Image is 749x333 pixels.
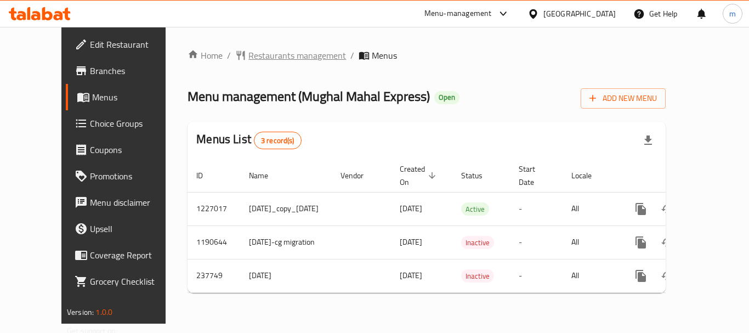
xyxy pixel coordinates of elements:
[188,159,742,293] table: enhanced table
[571,169,606,182] span: Locale
[254,132,302,149] div: Total records count
[461,269,494,283] div: Inactive
[400,201,422,216] span: [DATE]
[196,131,301,149] h2: Menus List
[240,259,332,292] td: [DATE]
[400,268,422,283] span: [DATE]
[188,225,240,259] td: 1190644
[434,93,459,102] span: Open
[66,31,186,58] a: Edit Restaurant
[90,143,178,156] span: Coupons
[66,58,186,84] a: Branches
[188,49,223,62] a: Home
[563,192,619,225] td: All
[235,49,346,62] a: Restaurants management
[654,196,680,222] button: Change Status
[434,91,459,104] div: Open
[66,163,186,189] a: Promotions
[90,222,178,235] span: Upsell
[654,263,680,289] button: Change Status
[510,192,563,225] td: -
[510,259,563,292] td: -
[461,203,489,216] span: Active
[90,275,178,288] span: Grocery Checklist
[188,259,240,292] td: 237749
[196,169,217,182] span: ID
[461,270,494,283] span: Inactive
[400,235,422,249] span: [DATE]
[424,7,492,20] div: Menu-management
[249,169,282,182] span: Name
[66,84,186,110] a: Menus
[519,162,549,189] span: Start Date
[619,159,742,193] th: Actions
[67,305,94,319] span: Version:
[95,305,112,319] span: 1.0.0
[188,49,666,62] nav: breadcrumb
[188,192,240,225] td: 1227017
[461,169,497,182] span: Status
[227,49,231,62] li: /
[66,189,186,216] a: Menu disclaimer
[66,216,186,242] a: Upsell
[461,202,489,216] div: Active
[729,8,736,20] span: m
[350,49,354,62] li: /
[92,91,178,104] span: Menus
[543,8,616,20] div: [GEOGRAPHIC_DATA]
[66,242,186,268] a: Coverage Report
[188,84,430,109] span: Menu management ( Mughal Mahal Express )
[654,229,680,256] button: Change Status
[461,236,494,249] span: Inactive
[589,92,657,105] span: Add New Menu
[90,38,178,51] span: Edit Restaurant
[341,169,378,182] span: Vendor
[400,162,439,189] span: Created On
[90,170,178,183] span: Promotions
[90,117,178,130] span: Choice Groups
[66,137,186,163] a: Coupons
[90,196,178,209] span: Menu disclaimer
[90,249,178,262] span: Coverage Report
[628,229,654,256] button: more
[581,88,666,109] button: Add New Menu
[635,127,661,154] div: Export file
[254,136,301,146] span: 3 record(s)
[372,49,397,62] span: Menus
[240,225,332,259] td: [DATE]-cg migration
[510,225,563,259] td: -
[240,192,332,225] td: [DATE]_copy_[DATE]
[90,64,178,77] span: Branches
[628,263,654,289] button: more
[563,259,619,292] td: All
[563,225,619,259] td: All
[628,196,654,222] button: more
[66,110,186,137] a: Choice Groups
[248,49,346,62] span: Restaurants management
[66,268,186,295] a: Grocery Checklist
